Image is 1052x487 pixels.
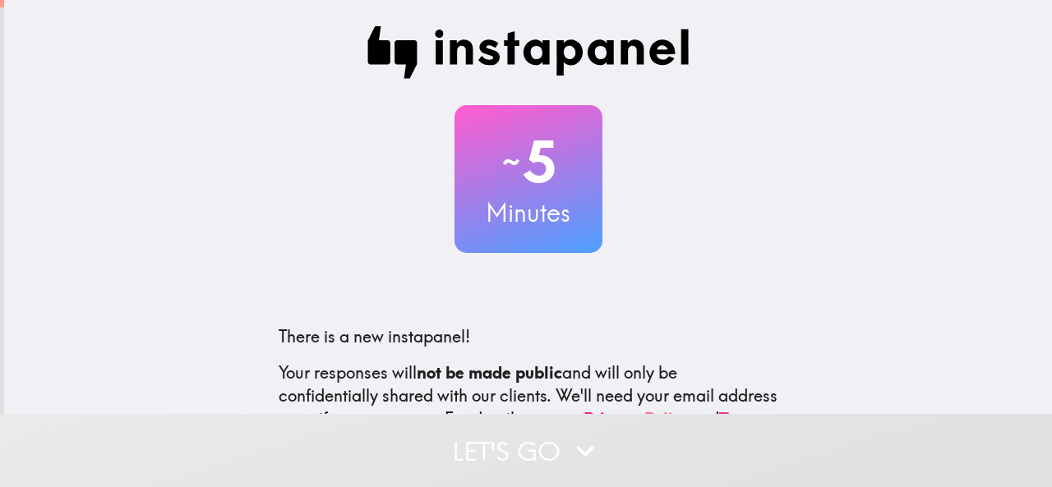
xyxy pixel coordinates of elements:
h3: Minutes [454,195,602,230]
span: There is a new instapanel! [279,326,470,347]
a: Privacy Policy [584,408,690,429]
b: not be made public [417,362,562,383]
a: Terms [719,408,765,429]
img: Instapanel [367,26,690,79]
span: ~ [500,137,523,186]
p: Your responses will and will only be confidentially shared with our clients. We'll need your emai... [279,361,778,430]
h2: 5 [454,128,602,195]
